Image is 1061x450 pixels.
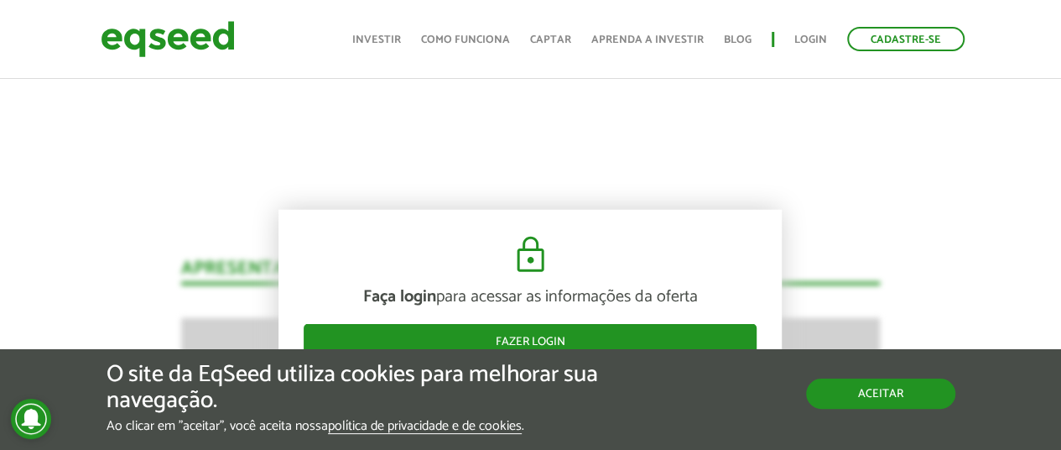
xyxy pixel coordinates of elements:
[304,287,757,307] p: para acessar as informações da oferta
[530,34,571,45] a: Captar
[794,34,827,45] a: Login
[510,235,551,275] img: cadeado.svg
[363,283,436,311] strong: Faça login
[304,324,757,359] a: Fazer login
[107,418,616,434] p: Ao clicar em "aceitar", você aceita nossa .
[101,17,235,61] img: EqSeed
[806,379,955,409] button: Aceitar
[724,34,752,45] a: Blog
[328,420,522,434] a: política de privacidade e de cookies
[107,362,616,414] h5: O site da EqSeed utiliza cookies para melhorar sua navegação.
[352,34,401,45] a: Investir
[591,34,704,45] a: Aprenda a investir
[421,34,510,45] a: Como funciona
[847,27,965,51] a: Cadastre-se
